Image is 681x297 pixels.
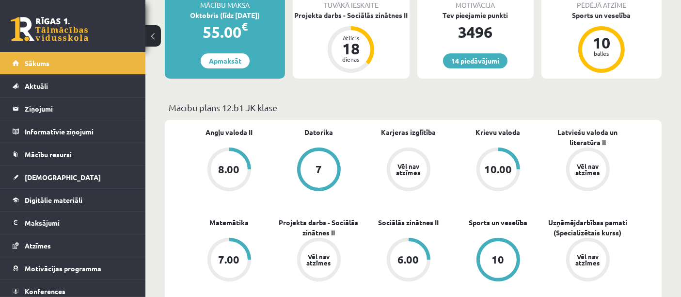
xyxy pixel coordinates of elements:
span: Atzīmes [25,241,51,250]
a: Sports un veselība 10 balles [541,10,662,74]
a: Uzņēmējdarbības pamati (Specializētais kurss) [543,217,633,238]
p: Mācību plāns 12.b1 JK klase [169,101,658,114]
div: 18 [336,41,365,56]
a: Mācību resursi [13,143,133,165]
span: Digitālie materiāli [25,196,82,204]
span: Konferences [25,287,65,296]
a: 10.00 [453,148,543,193]
a: Projekta darbs - Sociālās zinātnes II Atlicis 18 dienas [293,10,409,74]
div: Sports un veselība [541,10,662,20]
a: 6.00 [364,238,453,283]
div: 10 [587,35,616,50]
legend: Informatīvie ziņojumi [25,120,133,143]
div: Oktobris (līdz [DATE]) [165,10,285,20]
a: Sports un veselība [469,217,527,228]
span: Aktuāli [25,82,48,90]
div: 10.00 [484,164,512,175]
a: Matemātika [209,217,249,228]
a: Maksājumi [13,212,133,234]
div: Projekta darbs - Sociālās zinātnes II [293,10,409,20]
a: Vēl nav atzīmes [364,148,453,193]
div: 7.00 [219,254,240,265]
legend: Ziņojumi [25,98,133,120]
span: Sākums [25,59,49,67]
a: Vēl nav atzīmes [543,238,633,283]
a: Karjeras izglītība [381,127,436,137]
a: 10 [453,238,543,283]
a: Sociālās zinātnes II [378,217,439,228]
div: 55.00 [165,20,285,44]
div: Vēl nav atzīmes [574,163,602,176]
a: Latviešu valoda un literatūra II [543,127,633,148]
span: Motivācijas programma [25,264,101,273]
a: Atzīmes [13,234,133,257]
div: Atlicis [336,35,365,41]
a: 7 [274,148,364,193]
legend: Maksājumi [25,212,133,234]
a: Sākums [13,52,133,74]
div: Vēl nav atzīmes [305,253,333,266]
a: Apmaksāt [201,53,250,68]
div: 8.00 [219,164,240,175]
a: 8.00 [184,148,274,193]
div: Tev pieejamie punkti [417,10,534,20]
a: Rīgas 1. Tālmācības vidusskola [11,17,88,41]
span: Mācību resursi [25,150,72,159]
div: 10 [492,254,505,265]
a: Digitālie materiāli [13,189,133,211]
div: Vēl nav atzīmes [574,253,602,266]
a: Angļu valoda II [206,127,253,137]
a: Ziņojumi [13,98,133,120]
a: Vēl nav atzīmes [543,148,633,193]
div: 6.00 [398,254,419,265]
a: 14 piedāvājumi [443,53,507,68]
div: 3496 [417,20,534,44]
div: 7 [316,164,322,175]
a: Datorika [304,127,333,137]
a: Vēl nav atzīmes [274,238,364,283]
a: Projekta darbs - Sociālās zinātnes II [274,217,364,238]
a: Aktuāli [13,75,133,97]
a: Informatīvie ziņojumi [13,120,133,143]
span: € [241,19,248,33]
span: [DEMOGRAPHIC_DATA] [25,173,101,181]
div: balles [587,50,616,56]
a: [DEMOGRAPHIC_DATA] [13,166,133,188]
div: Vēl nav atzīmes [395,163,422,176]
a: Motivācijas programma [13,257,133,280]
a: 7.00 [184,238,274,283]
div: dienas [336,56,365,62]
a: Krievu valoda [476,127,521,137]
